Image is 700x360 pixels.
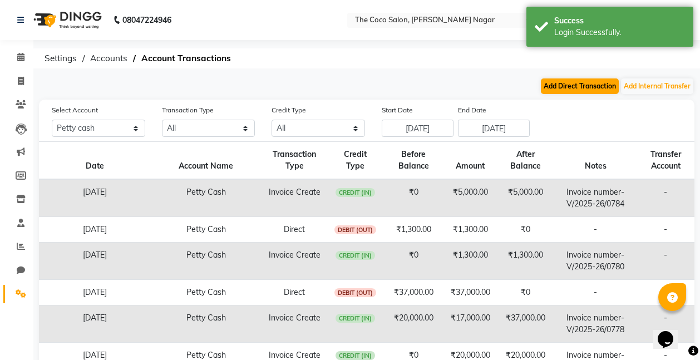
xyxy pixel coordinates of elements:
[637,305,694,343] td: -
[555,142,637,180] th: Notes
[458,105,486,115] label: End Date
[262,243,327,280] td: Invoice Create
[383,243,444,280] td: ₹0
[150,305,262,343] td: Petty Cash
[497,280,555,305] td: ₹0
[497,142,555,180] th: After Balance
[555,243,637,280] td: Invoice number- V/2025-26/0780
[334,225,377,234] span: DEBIT (OUT)
[272,105,306,115] label: Credit Type
[555,280,637,305] td: -
[85,48,133,68] span: Accounts
[150,243,262,280] td: Petty Cash
[122,4,171,36] b: 08047224946
[555,179,637,217] td: Invoice number- V/2025-26/0784
[383,179,444,217] td: ₹0
[262,217,327,243] td: Direct
[555,217,637,243] td: -
[52,105,98,115] label: Select Account
[497,243,555,280] td: ₹1,300.00
[150,280,262,305] td: Petty Cash
[621,78,693,94] button: Add Internal Transfer
[444,142,497,180] th: Amount
[262,179,327,217] td: Invoice Create
[39,305,150,343] td: [DATE]
[262,280,327,305] td: Direct
[334,288,377,297] span: DEBIT (OUT)
[383,217,444,243] td: ₹1,300.00
[637,280,694,305] td: -
[637,243,694,280] td: -
[39,280,150,305] td: [DATE]
[554,15,685,27] div: Success
[150,179,262,217] td: Petty Cash
[458,120,530,137] input: End Date
[497,217,555,243] td: ₹0
[336,188,376,197] span: CREDIT (IN)
[444,243,497,280] td: ₹1,300.00
[554,27,685,38] div: Login Successfully.
[541,78,619,94] button: Add Direct Transaction
[383,280,444,305] td: ₹37,000.00
[653,315,689,349] iframe: chat widget
[637,142,694,180] th: Transfer Account
[39,217,150,243] td: [DATE]
[497,305,555,343] td: ₹37,000.00
[637,179,694,217] td: -
[262,305,327,343] td: Invoice Create
[555,305,637,343] td: Invoice number- V/2025-26/0778
[382,105,413,115] label: Start Date
[150,217,262,243] td: Petty Cash
[39,243,150,280] td: [DATE]
[444,305,497,343] td: ₹17,000.00
[39,179,150,217] td: [DATE]
[336,351,376,360] span: CREDIT (IN)
[336,314,376,323] span: CREDIT (IN)
[136,48,236,68] span: Account Transactions
[382,120,453,137] input: Start Date
[162,105,214,115] label: Transaction Type
[383,305,444,343] td: ₹20,000.00
[150,142,262,180] th: Account Name
[39,48,82,68] span: Settings
[262,142,327,180] th: Transaction Type
[444,179,497,217] td: ₹5,000.00
[28,4,105,36] img: logo
[336,251,376,260] span: CREDIT (IN)
[444,217,497,243] td: ₹1,300.00
[444,280,497,305] td: ₹37,000.00
[327,142,383,180] th: Credit Type
[383,142,444,180] th: Before Balance
[39,142,150,180] th: Date
[637,217,694,243] td: -
[497,179,555,217] td: ₹5,000.00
